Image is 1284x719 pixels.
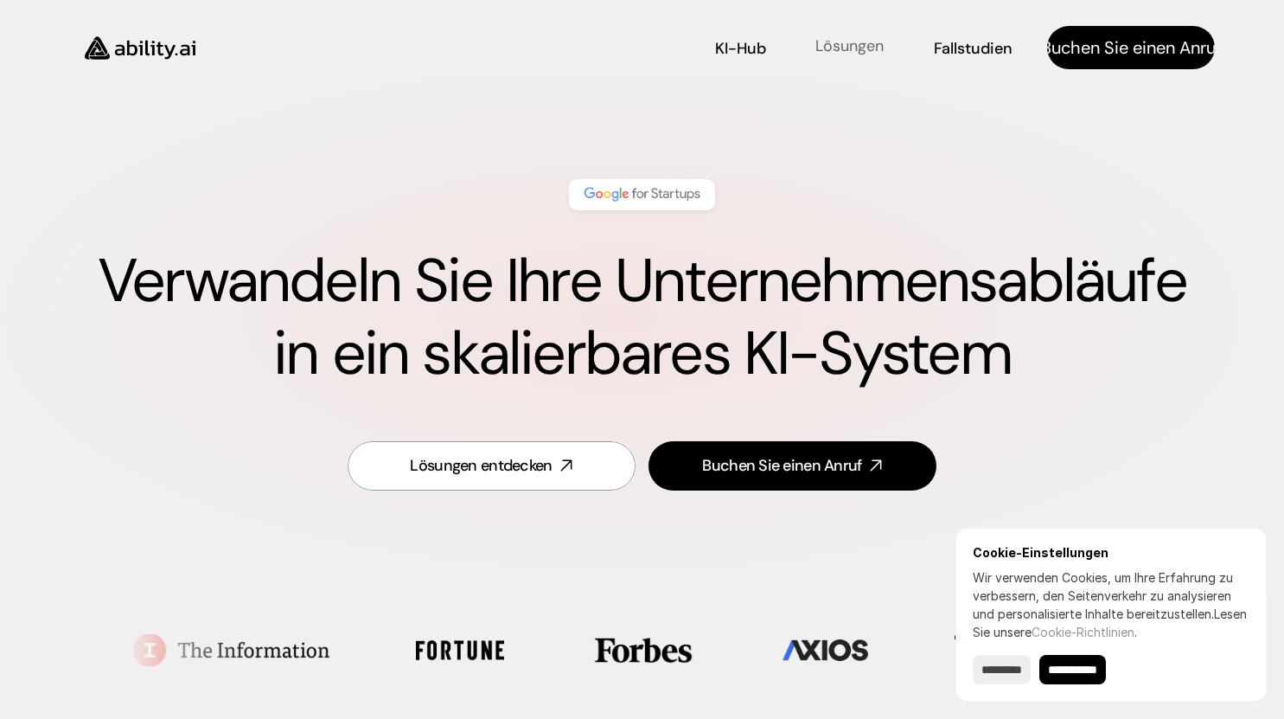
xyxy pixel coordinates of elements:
font: Lösungen entdecken [410,455,552,476]
font: Buchen Sie einen Anruf [1041,36,1222,59]
font: Cookie-Einstellungen [973,545,1108,560]
a: Cookie-Richtlinien [1032,625,1134,639]
font: Verwandeln Sie Ihre Unternehmensabläufe in ein skalierbares KI-System [98,241,1200,393]
a: Buchen Sie einen Anruf [1047,26,1215,69]
font: Wir verwenden Cookies, um Ihre Erfahrung zu verbessern, den Seitenverkehr zu analysieren und pers... [973,570,1233,621]
a: Lösungen entdecken [348,441,636,491]
a: Lösungen [814,33,885,63]
font: . [1134,625,1137,639]
font: Lösungen [815,35,884,56]
a: Fallstudien [933,33,1013,63]
a: Buchen Sie einen Anruf [648,441,936,491]
a: KI-Hub [715,33,766,63]
font: Fallstudien [934,38,1013,59]
font: KI-Hub [715,38,766,59]
nav: Hauptnavigation [220,26,1215,69]
font: Buchen Sie einen Anruf [702,455,861,476]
